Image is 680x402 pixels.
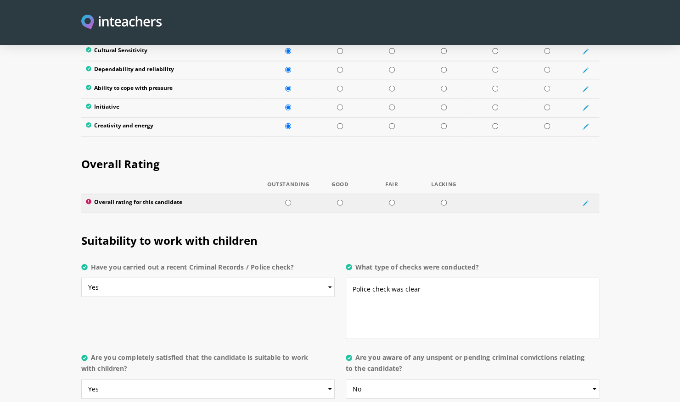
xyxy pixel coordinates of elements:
label: Initiative [86,104,258,113]
span: Overall Rating [81,156,160,171]
img: Inteachers [81,15,162,31]
label: Ability to cope with pressure [86,85,258,94]
label: Cultural Sensitivity [86,47,258,56]
label: Overall rating for this candidate [86,199,258,208]
label: Dependability and reliability [86,66,258,75]
label: Are you aware of any unspent or pending criminal convictions relating to the candidate? [346,352,599,380]
label: What type of checks were conducted? [346,262,599,278]
th: Lacking [418,182,470,194]
a: Visit this site's homepage [81,15,162,31]
label: Have you carried out a recent Criminal Records / Police check? [81,262,335,278]
th: Outstanding [262,182,314,194]
th: Good [314,182,366,194]
label: Are you completely satisfied that the candidate is suitable to work with children? [81,352,335,380]
span: Suitability to work with children [81,233,258,248]
th: Fair [366,182,418,194]
label: Creativity and energy [86,122,258,132]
